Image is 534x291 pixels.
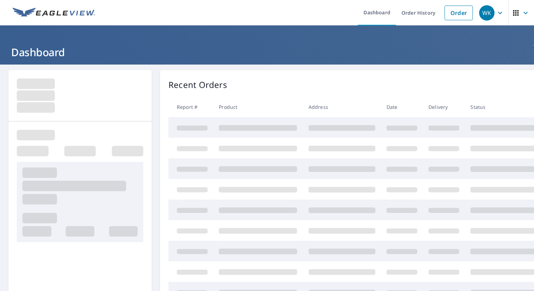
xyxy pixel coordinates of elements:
th: Product [213,97,303,117]
a: Order [445,6,473,20]
th: Address [303,97,381,117]
h1: Dashboard [8,45,526,59]
div: WK [479,5,495,21]
th: Date [381,97,423,117]
th: Report # [168,97,213,117]
th: Delivery [423,97,465,117]
img: EV Logo [13,8,95,18]
p: Recent Orders [168,79,227,91]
